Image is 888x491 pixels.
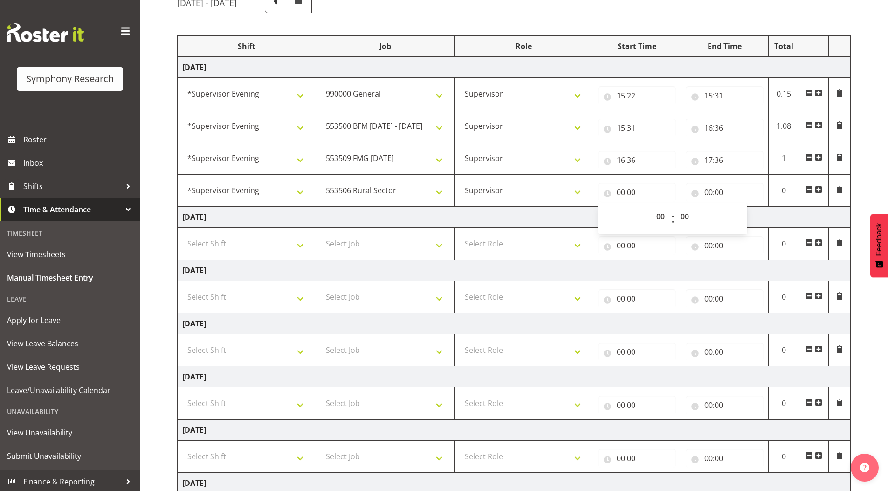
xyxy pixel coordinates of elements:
[598,86,676,105] input: Click to select...
[321,41,449,52] div: Job
[2,421,138,444] a: View Unavailability
[2,444,138,468] a: Submit Unavailability
[23,179,121,193] span: Shifts
[178,207,851,228] td: [DATE]
[7,23,84,42] img: Rosterit website logo
[2,224,138,243] div: Timesheet
[768,334,799,366] td: 0
[598,396,676,414] input: Click to select...
[7,449,133,463] span: Submit Unavailability
[182,41,311,52] div: Shift
[7,337,133,351] span: View Leave Balances
[768,281,799,313] td: 0
[598,236,676,255] input: Click to select...
[598,449,676,468] input: Click to select...
[768,175,799,207] td: 0
[686,396,764,414] input: Click to select...
[2,289,138,309] div: Leave
[7,383,133,397] span: Leave/Unavailability Calendar
[686,236,764,255] input: Click to select...
[178,366,851,387] td: [DATE]
[686,289,764,308] input: Click to select...
[598,151,676,169] input: Click to select...
[2,379,138,402] a: Leave/Unavailability Calendar
[2,243,138,266] a: View Timesheets
[768,78,799,110] td: 0.15
[178,420,851,441] td: [DATE]
[768,441,799,473] td: 0
[23,133,135,147] span: Roster
[178,57,851,78] td: [DATE]
[598,343,676,361] input: Click to select...
[598,119,676,137] input: Click to select...
[23,203,121,217] span: Time & Attendance
[686,41,764,52] div: End Time
[23,475,121,489] span: Finance & Reporting
[178,313,851,334] td: [DATE]
[7,271,133,285] span: Manual Timesheet Entry
[870,214,888,277] button: Feedback - Show survey
[178,260,851,281] td: [DATE]
[860,463,869,472] img: help-xxl-2.png
[768,387,799,420] td: 0
[598,183,676,202] input: Click to select...
[686,449,764,468] input: Click to select...
[768,110,799,142] td: 1.08
[7,426,133,440] span: View Unavailability
[2,309,138,332] a: Apply for Leave
[875,223,883,256] span: Feedback
[671,207,675,231] span: :
[2,266,138,289] a: Manual Timesheet Entry
[2,332,138,355] a: View Leave Balances
[686,343,764,361] input: Click to select...
[686,183,764,202] input: Click to select...
[23,156,135,170] span: Inbox
[7,313,133,327] span: Apply for Leave
[686,86,764,105] input: Click to select...
[598,41,676,52] div: Start Time
[768,142,799,175] td: 1
[598,289,676,308] input: Click to select...
[7,247,133,261] span: View Timesheets
[26,72,114,86] div: Symphony Research
[460,41,588,52] div: Role
[2,355,138,379] a: View Leave Requests
[686,151,764,169] input: Click to select...
[686,119,764,137] input: Click to select...
[768,228,799,260] td: 0
[2,402,138,421] div: Unavailability
[773,41,795,52] div: Total
[7,360,133,374] span: View Leave Requests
